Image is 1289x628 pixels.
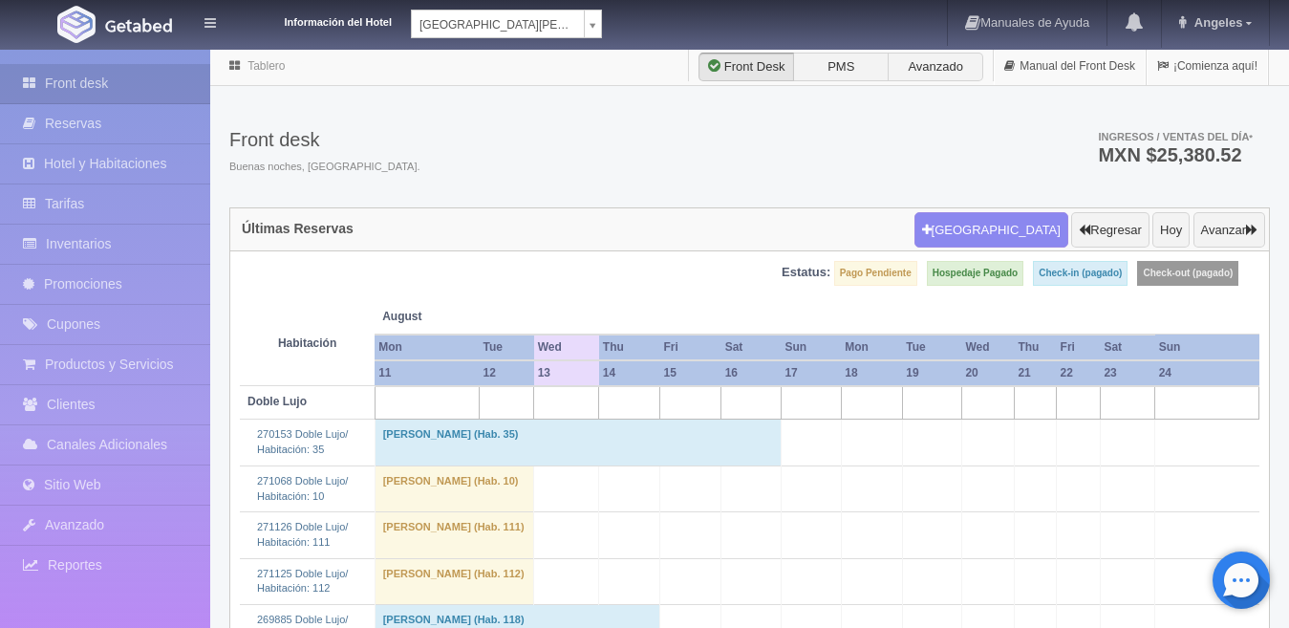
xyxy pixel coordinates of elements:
[1057,360,1101,386] th: 22
[247,59,285,73] a: Tablero
[1014,335,1056,360] th: Thu
[1014,360,1056,386] th: 21
[793,53,889,81] label: PMS
[257,521,348,548] a: 271126 Doble Lujo/Habitación: 111
[660,360,721,386] th: 15
[660,335,721,360] th: Fri
[841,360,902,386] th: 18
[1057,335,1101,360] th: Fri
[382,309,526,325] span: August
[781,360,841,386] th: 17
[902,360,961,386] th: 19
[257,568,348,595] a: 271125 Doble Lujo/Habitación: 112
[599,360,660,386] th: 14
[1147,48,1268,85] a: ¡Comienza aquí!
[1193,212,1265,249] button: Avanzar
[479,360,533,386] th: 12
[721,335,782,360] th: Sat
[375,558,533,604] td: [PERSON_NAME] (Hab. 112)
[721,360,782,386] th: 16
[834,261,917,286] label: Pago Pendiente
[278,336,336,350] strong: Habitación
[479,335,533,360] th: Tue
[411,10,602,38] a: [GEOGRAPHIC_DATA][PERSON_NAME]
[375,360,479,386] th: 11
[961,360,1014,386] th: 20
[782,264,830,282] label: Estatus:
[1155,360,1259,386] th: 24
[1071,212,1149,249] button: Regresar
[841,335,902,360] th: Mon
[375,420,781,466] td: [PERSON_NAME] (Hab. 35)
[888,53,983,81] label: Avanzado
[698,53,794,81] label: Front Desk
[1190,15,1243,30] span: Angeles
[927,261,1023,286] label: Hospedaje Pagado
[375,512,533,558] td: [PERSON_NAME] (Hab. 111)
[229,129,420,150] h3: Front desk
[257,475,348,502] a: 271068 Doble Lujo/Habitación: 10
[1152,212,1190,249] button: Hoy
[1155,335,1259,360] th: Sun
[961,335,1014,360] th: Wed
[242,222,354,236] h4: Últimas Reservas
[257,428,348,455] a: 270153 Doble Lujo/Habitación: 35
[534,335,599,360] th: Wed
[375,466,533,511] td: [PERSON_NAME] (Hab. 10)
[105,18,172,32] img: Getabed
[1100,360,1154,386] th: 23
[902,335,961,360] th: Tue
[1098,131,1253,142] span: Ingresos / Ventas del día
[1100,335,1154,360] th: Sat
[534,360,599,386] th: 13
[781,335,841,360] th: Sun
[229,160,420,175] span: Buenas noches, [GEOGRAPHIC_DATA].
[375,335,479,360] th: Mon
[1098,145,1253,164] h3: MXN $25,380.52
[57,6,96,43] img: Getabed
[914,212,1068,249] button: [GEOGRAPHIC_DATA]
[419,11,576,39] span: [GEOGRAPHIC_DATA][PERSON_NAME]
[1033,261,1128,286] label: Check-in (pagado)
[239,10,392,31] dt: Información del Hotel
[247,395,307,408] b: Doble Lujo
[1137,261,1238,286] label: Check-out (pagado)
[994,48,1146,85] a: Manual del Front Desk
[599,335,660,360] th: Thu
